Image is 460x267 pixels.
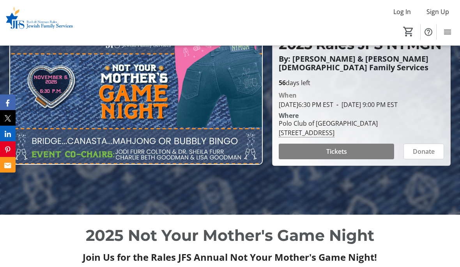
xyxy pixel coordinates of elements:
[420,5,455,18] button: Sign Up
[333,100,398,109] span: [DATE] 9:00 PM EST
[279,119,378,128] div: Polo Club of [GEOGRAPHIC_DATA]
[5,3,74,42] img: Ruth & Norman Rales Jewish Family Services's Logo
[413,147,435,156] span: Donate
[279,78,286,87] span: 56
[426,7,449,16] span: Sign Up
[333,100,341,109] span: -
[81,224,379,247] p: 2025 Not Your Mother's Game Night
[279,112,299,119] div: Where
[279,100,333,109] span: [DATE] 6:30 PM EST
[387,5,417,18] button: Log In
[279,91,297,100] div: When
[83,251,377,263] strong: Join Us for the Rales JFS Annual Not Your Mother's Game Night!
[326,147,347,156] span: Tickets
[279,55,444,72] p: By: [PERSON_NAME] & [PERSON_NAME] [DEMOGRAPHIC_DATA] Family Services
[279,144,394,159] button: Tickets
[393,7,411,16] span: Log In
[440,24,455,40] button: Menu
[421,24,436,40] button: Help
[279,78,444,87] p: days left
[9,22,263,165] img: Campaign CTA Media Photo
[402,25,416,39] button: Cart
[279,36,441,53] span: 2025 Rales JFS NYMGN
[403,144,444,159] button: Donate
